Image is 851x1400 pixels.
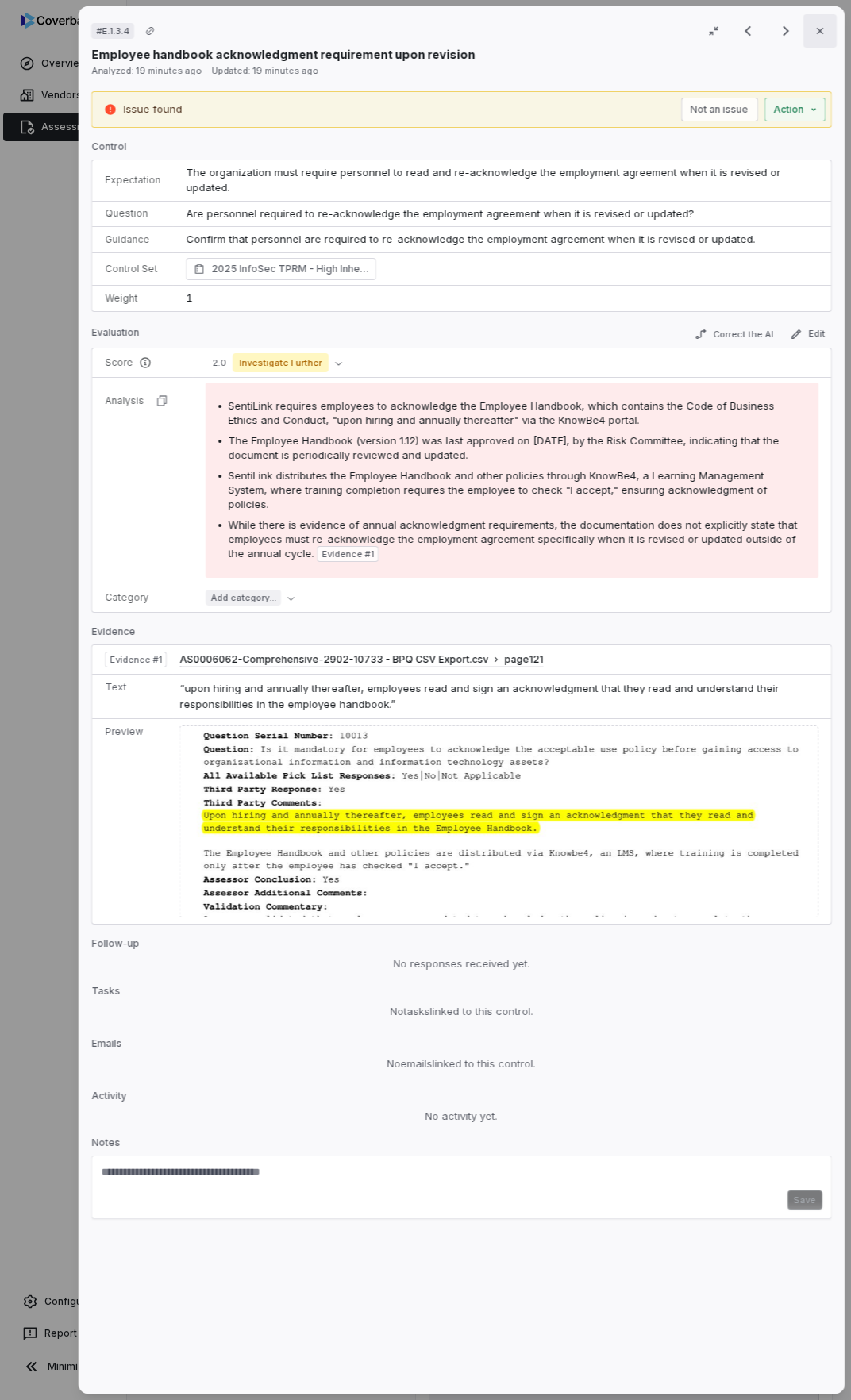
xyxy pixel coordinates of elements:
p: Confirm that personnel are required to re-acknowledge the employment agreement when it is revised... [186,232,818,248]
p: Activity [91,1090,832,1109]
span: Add category... [206,590,281,606]
p: Expectation [105,174,160,187]
button: Edit [784,325,832,344]
p: Tasks [91,985,832,1004]
span: No emails linked to this control. [387,1056,536,1071]
p: Guidance [105,233,160,246]
span: SentiLink requires employees to acknowledge the Employee Handbook, which contains the Code of Bus... [228,399,774,426]
span: The Employee Handbook (version 1.12) was last approved on [DATE], by the Risk Committee, indicati... [228,434,779,461]
span: 1 [186,291,192,304]
p: Emails [91,1037,832,1056]
span: Evidence # 1 [322,548,374,560]
p: Analysis [105,394,144,407]
p: Weight [105,292,160,305]
button: Correct the AI [688,325,780,344]
span: 2025 InfoSec TPRM - High Inherent Risk (TruSight Supported) Human Resources Security [211,261,368,277]
span: Analyzed: 19 minutes ago [91,65,202,76]
div: No responses received yet. [91,956,832,972]
span: The organization must require personnel to read and re-acknowledge the employment agreement when ... [186,166,784,194]
p: Notes [91,1137,832,1156]
span: page 121 [505,653,544,666]
p: Question [105,207,160,220]
span: While there is evidence of annual acknowledgment requirements, the documentation does not explici... [228,518,797,560]
p: Category [105,591,180,604]
p: Score [105,356,180,369]
p: Evaluation [91,326,139,345]
p: Control Set [105,263,160,275]
button: Copy link [136,17,164,45]
td: Preview [92,719,173,925]
span: # E.1.3.4 [96,25,129,37]
td: Text [92,675,173,719]
p: Control [91,140,832,160]
span: Are personnel required to re-acknowledge the employment agreement when it is revised or updated? [186,207,694,220]
p: Follow-up [91,937,832,956]
span: No tasks linked to this control. [391,1004,533,1018]
span: SentiLink distributes the Employee Handbook and other policies through KnowBe4, a Learning Manage... [228,469,767,510]
button: 2.0Investigate Further [206,353,348,372]
span: “upon hiring and annually thereafter, employees read and sign an acknowledgment that they read an... [180,682,780,710]
span: Evidence # 1 [110,653,162,666]
button: Not an issue [681,98,758,121]
button: Previous result [732,21,764,40]
button: Next result [770,21,802,40]
button: AS0006062-Comprehensive-2902-10733 - BPQ CSV Export.csvpage121 [180,653,544,667]
span: Investigate Further [233,353,329,372]
button: Action [764,98,826,121]
p: Issue found [123,102,182,117]
p: Evidence [91,625,832,644]
p: Employee handbook acknowledgment requirement upon revision [91,46,475,63]
span: AS0006062-Comprehensive-2902-10733 - BPQ CSV Export.csv [180,653,489,666]
div: No activity yet. [91,1109,832,1125]
span: Updated: 19 minutes ago [211,65,318,76]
